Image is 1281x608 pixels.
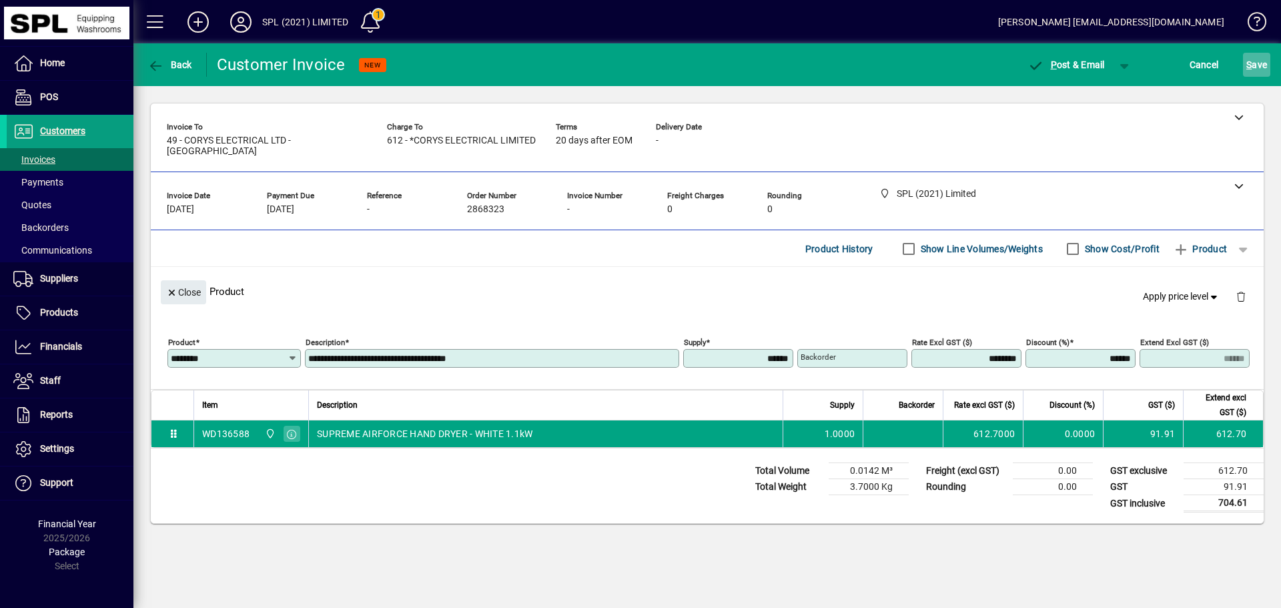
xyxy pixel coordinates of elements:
[829,479,909,495] td: 3.7000 Kg
[1027,59,1105,70] span: ost & Email
[7,216,133,239] a: Backorders
[1246,59,1252,70] span: S
[317,398,358,412] span: Description
[1186,53,1222,77] button: Cancel
[306,338,345,347] mat-label: Description
[556,135,632,146] span: 20 days after EOM
[367,204,370,215] span: -
[13,177,63,188] span: Payments
[1104,495,1184,512] td: GST inclusive
[1184,479,1264,495] td: 91.91
[13,222,69,233] span: Backorders
[38,519,96,529] span: Financial Year
[1026,338,1070,347] mat-label: Discount (%)
[1148,398,1175,412] span: GST ($)
[1023,420,1103,447] td: 0.0000
[825,427,855,440] span: 1.0000
[1190,54,1219,75] span: Cancel
[317,427,532,440] span: SUPREME AIRFORCE HAND DRYER - WHITE 1.1kW
[749,479,829,495] td: Total Weight
[829,463,909,479] td: 0.0142 M³
[167,204,194,215] span: [DATE]
[1140,338,1209,347] mat-label: Extend excl GST ($)
[161,280,206,304] button: Close
[262,426,277,441] span: SPL (2021) Limited
[157,286,209,298] app-page-header-button: Close
[1104,463,1184,479] td: GST exclusive
[7,262,133,296] a: Suppliers
[7,330,133,364] a: Financials
[7,47,133,80] a: Home
[7,467,133,500] a: Support
[364,61,381,69] span: NEW
[7,81,133,114] a: POS
[147,59,192,70] span: Back
[830,398,855,412] span: Supply
[40,409,73,420] span: Reports
[40,375,61,386] span: Staff
[40,477,73,488] span: Support
[202,427,250,440] div: WD136588
[1173,238,1227,260] span: Product
[13,245,92,256] span: Communications
[40,57,65,68] span: Home
[262,11,348,33] div: SPL (2021) LIMITED
[800,237,879,261] button: Product History
[467,204,504,215] span: 2868323
[954,398,1015,412] span: Rate excl GST ($)
[7,398,133,432] a: Reports
[1143,290,1220,304] span: Apply price level
[1184,463,1264,479] td: 612.70
[749,463,829,479] td: Total Volume
[667,204,673,215] span: 0
[919,479,1013,495] td: Rounding
[267,204,294,215] span: [DATE]
[801,352,836,362] mat-label: Backorder
[1183,420,1263,447] td: 612.70
[1103,420,1183,447] td: 91.91
[1104,479,1184,495] td: GST
[7,171,133,194] a: Payments
[1082,242,1160,256] label: Show Cost/Profit
[1021,53,1112,77] button: Post & Email
[951,427,1015,440] div: 612.7000
[684,338,706,347] mat-label: Supply
[1184,495,1264,512] td: 704.61
[49,547,85,557] span: Package
[1243,53,1270,77] button: Save
[1225,280,1257,312] button: Delete
[220,10,262,34] button: Profile
[40,91,58,102] span: POS
[13,200,51,210] span: Quotes
[1051,59,1057,70] span: P
[40,307,78,318] span: Products
[167,135,367,157] span: 49 - CORYS ELECTRICAL LTD - [GEOGRAPHIC_DATA]
[168,338,195,347] mat-label: Product
[217,54,346,75] div: Customer Invoice
[1166,237,1234,261] button: Product
[567,204,570,215] span: -
[387,135,536,146] span: 612 - *CORYS ELECTRICAL LIMITED
[144,53,195,77] button: Back
[7,148,133,171] a: Invoices
[918,242,1043,256] label: Show Line Volumes/Weights
[1013,463,1093,479] td: 0.00
[1192,390,1246,420] span: Extend excl GST ($)
[7,364,133,398] a: Staff
[1238,3,1264,46] a: Knowledge Base
[151,267,1264,316] div: Product
[40,125,85,136] span: Customers
[656,135,659,146] span: -
[899,398,935,412] span: Backorder
[7,194,133,216] a: Quotes
[13,154,55,165] span: Invoices
[7,432,133,466] a: Settings
[1049,398,1095,412] span: Discount (%)
[998,11,1224,33] div: [PERSON_NAME] [EMAIL_ADDRESS][DOMAIN_NAME]
[7,239,133,262] a: Communications
[133,53,207,77] app-page-header-button: Back
[177,10,220,34] button: Add
[202,398,218,412] span: Item
[912,338,972,347] mat-label: Rate excl GST ($)
[1246,54,1267,75] span: ave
